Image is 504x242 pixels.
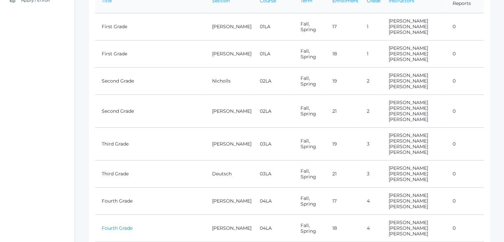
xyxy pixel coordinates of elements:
td: [PERSON_NAME] [205,95,253,128]
a: 01LA [260,24,270,30]
a: 17 [332,24,337,30]
a: 0 [453,78,456,84]
a: [PERSON_NAME] [389,225,428,231]
a: Third Grade [102,141,129,147]
a: First Grade [102,51,127,57]
a: [PERSON_NAME] [389,138,428,144]
a: 21 [332,108,337,114]
a: 19 [332,78,337,84]
a: 02LA [260,78,271,84]
a: [PERSON_NAME] [389,45,428,51]
td: 2 [360,68,382,95]
td: Fall, Spring [294,95,326,128]
a: [PERSON_NAME] [389,105,428,111]
td: 4 [360,215,382,242]
a: 01LA [260,51,270,57]
td: 1 [360,40,382,68]
a: [PERSON_NAME] [389,56,428,62]
td: Fall, Spring [294,68,326,95]
a: 18 [332,225,337,231]
td: Fall, Spring [294,40,326,68]
a: 0 [453,108,456,114]
a: [PERSON_NAME] [389,84,428,90]
td: 1 [360,13,382,40]
a: [PERSON_NAME] [389,198,428,204]
td: 4 [360,188,382,215]
a: Third Grade [102,171,129,177]
a: [PERSON_NAME] [389,192,428,198]
a: [PERSON_NAME] [389,144,428,150]
a: [PERSON_NAME] [389,231,428,237]
a: [PERSON_NAME] [389,219,428,225]
a: [PERSON_NAME] [389,132,428,138]
a: 0 [453,198,456,204]
td: [PERSON_NAME] [205,188,253,215]
a: 18 [332,51,337,57]
a: 03LA [260,141,271,147]
td: Fall, Spring [294,13,326,40]
a: 0 [453,141,456,147]
td: [PERSON_NAME] [205,13,253,40]
a: [PERSON_NAME] [389,204,428,210]
td: [PERSON_NAME] [205,215,253,242]
a: [PERSON_NAME] [389,78,428,84]
a: 0 [453,51,456,57]
a: 17 [332,198,337,204]
td: Deutsch [205,160,253,188]
td: 2 [360,95,382,128]
a: [PERSON_NAME] [389,165,428,171]
a: [PERSON_NAME] [389,176,428,182]
td: Fall, Spring [294,128,326,160]
a: 04LA [260,225,272,231]
a: [PERSON_NAME] [389,72,428,78]
td: 3 [360,128,382,160]
a: 02LA [260,108,271,114]
a: [PERSON_NAME] [389,51,428,57]
td: Fall, Spring [294,160,326,188]
a: [PERSON_NAME] [389,29,428,35]
a: 19 [332,141,337,147]
td: 3 [360,160,382,188]
a: 03LA [260,171,271,177]
a: Second Grade [102,78,134,84]
a: [PERSON_NAME] [389,99,428,105]
a: Second Grade [102,108,134,114]
a: 0 [453,225,456,231]
td: Fall, Spring [294,215,326,242]
a: 0 [453,171,456,177]
a: [PERSON_NAME] [389,18,428,24]
td: Fall, Spring [294,188,326,215]
a: [PERSON_NAME] [389,24,428,30]
a: 21 [332,171,337,177]
td: Nicholls [205,68,253,95]
a: [PERSON_NAME] [389,171,428,177]
td: [PERSON_NAME] [205,40,253,68]
a: Fourth Grade [102,225,133,231]
a: [PERSON_NAME] [389,149,428,155]
a: First Grade [102,24,127,30]
a: 0 [453,24,456,30]
a: [PERSON_NAME] [389,116,428,122]
a: [PERSON_NAME] [389,111,428,117]
a: 04LA [260,198,272,204]
td: [PERSON_NAME] [205,128,253,160]
a: Fourth Grade [102,198,133,204]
